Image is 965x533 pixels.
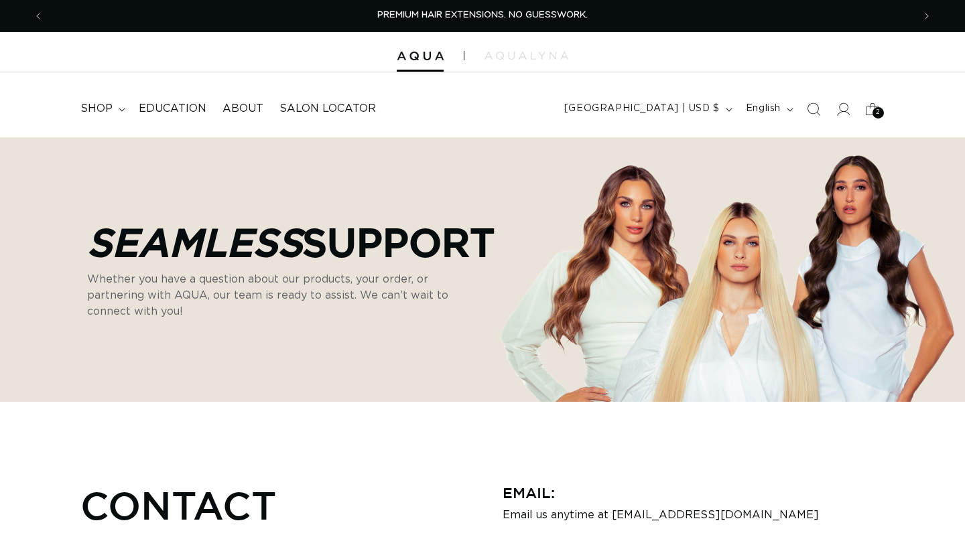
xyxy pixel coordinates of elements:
[738,96,799,122] button: English
[397,52,444,61] img: Aqua Hair Extensions
[799,94,828,124] summary: Search
[503,509,885,521] p: Email us anytime at [EMAIL_ADDRESS][DOMAIN_NAME]
[556,96,738,122] button: [GEOGRAPHIC_DATA] | USD $
[87,220,302,263] em: Seamless
[485,52,568,60] img: aqualyna.com
[746,102,781,116] span: English
[139,102,206,116] span: Education
[876,107,881,119] span: 2
[377,11,588,19] span: PREMIUM HAIR EXTENSIONS. NO GUESSWORK.
[279,102,376,116] span: Salon Locator
[72,94,131,124] summary: shop
[222,102,263,116] span: About
[214,94,271,124] a: About
[80,102,113,116] span: shop
[564,102,720,116] span: [GEOGRAPHIC_DATA] | USD $
[131,94,214,124] a: Education
[503,482,885,504] h3: Email:
[87,219,495,264] p: Support
[23,3,53,29] button: Previous announcement
[87,271,476,319] p: Whether you have a question about our products, your order, or partnering with AQUA, our team is ...
[271,94,384,124] a: Salon Locator
[912,3,942,29] button: Next announcement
